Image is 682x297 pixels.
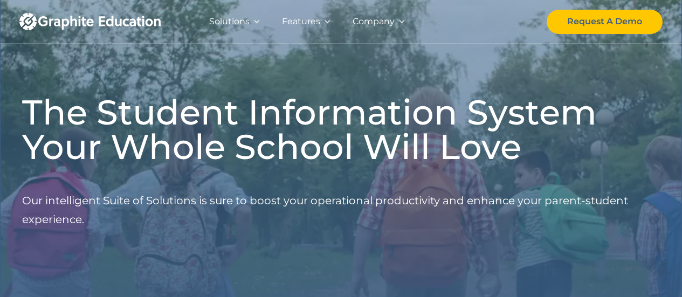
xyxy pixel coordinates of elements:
[353,14,395,29] div: Company
[567,14,642,29] div: Request A Demo
[22,172,660,248] p: Our intelligent Suite of Solutions is sure to boost your operational productivity and enhance you...
[282,14,320,29] div: Features
[22,95,660,164] h1: The Student Information System Your Whole School Will Love
[547,10,663,34] a: Request A Demo
[209,14,250,29] div: Solutions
